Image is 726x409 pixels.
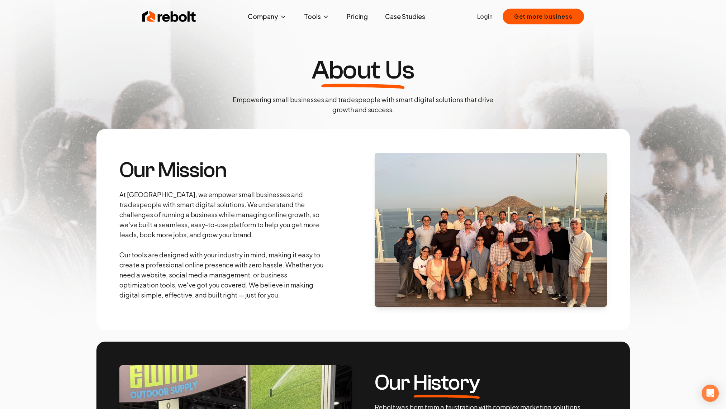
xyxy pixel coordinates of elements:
[242,9,293,24] button: Company
[503,9,584,24] button: Get more business
[477,12,493,21] a: Login
[413,372,480,394] span: History
[375,372,581,394] h3: Our
[379,9,431,24] a: Case Studies
[375,153,607,307] img: About
[341,9,374,24] a: Pricing
[119,190,326,300] p: At [GEOGRAPHIC_DATA], we empower small businesses and tradespeople with smart digital solutions. ...
[227,95,499,115] p: Empowering small businesses and tradespeople with smart digital solutions that drive growth and s...
[702,385,719,402] div: Open Intercom Messenger
[298,9,335,24] button: Tools
[312,57,414,83] h1: About Us
[142,9,196,24] img: Rebolt Logo
[119,160,326,181] h3: Our Mission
